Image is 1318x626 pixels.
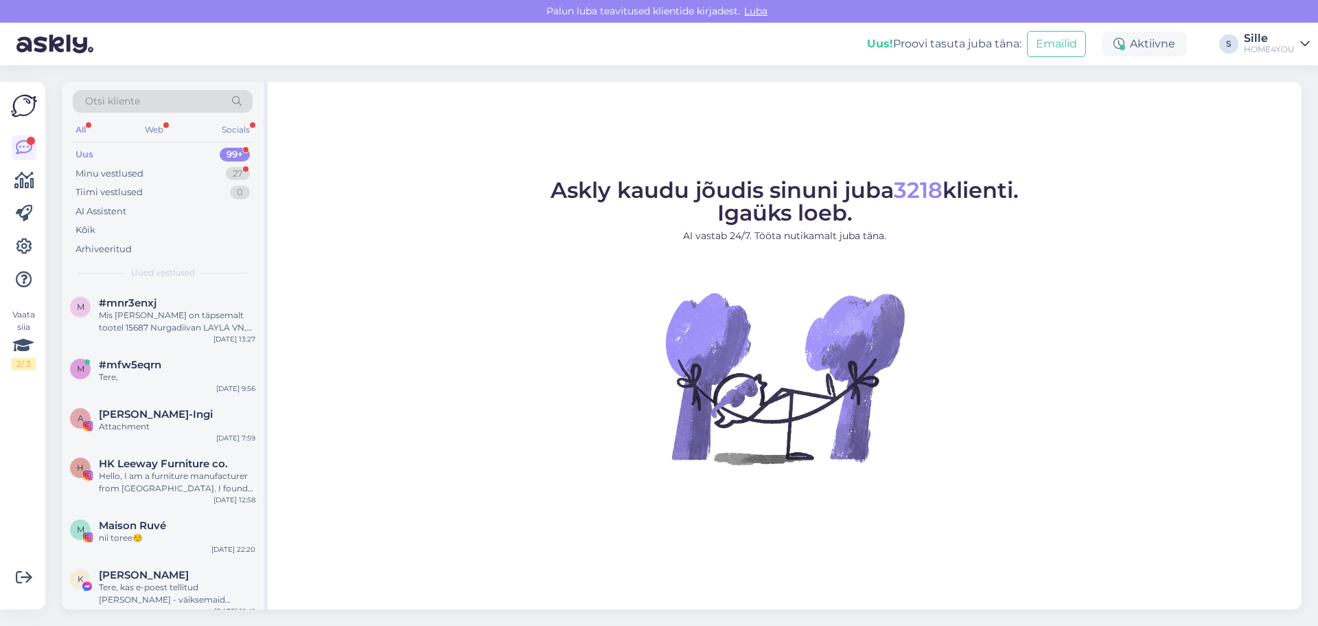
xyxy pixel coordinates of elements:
[1244,33,1295,44] div: Sille
[99,371,255,383] div: Tere,
[740,5,772,17] span: Luba
[99,532,255,544] div: nii toree☺️
[99,408,213,421] span: Annye Rooväli-Ingi
[1102,32,1186,56] div: Aktiivne
[211,544,255,555] div: [DATE] 22:20
[11,358,36,370] div: 2 / 3
[76,148,93,161] div: Uus
[77,302,84,312] span: m
[73,121,89,139] div: All
[99,569,189,581] span: Kristi Tagam
[551,229,1019,243] p: AI vastab 24/7. Tööta nutikamalt juba täna.
[867,37,893,50] b: Uus!
[1244,44,1295,55] div: HOME4YOU
[77,524,84,535] span: M
[551,177,1019,226] span: Askly kaudu jõudis sinuni juba klienti. Igaüks loeb.
[11,93,37,119] img: Askly Logo
[867,36,1021,52] div: Proovi tasuta juba täna:
[1244,33,1310,55] a: SilleHOME4YOU
[99,309,255,334] div: Mis [PERSON_NAME] on täpsemalt tootel 15687 Nurgadiivan LAYLA VN, hallikasroosa?
[99,581,255,606] div: Tere, kas e-poest tellitud [PERSON_NAME] - väiksemaid esemeid, on võimalik tagastada ka [PERSON_N...
[214,606,255,616] div: [DATE] 12:41
[1027,31,1086,57] button: Emailid
[230,186,250,199] div: 0
[213,495,255,505] div: [DATE] 12:58
[131,267,195,279] span: Uued vestlused
[99,470,255,495] div: Hello, I am a furniture manufacturer from [GEOGRAPHIC_DATA]. I found your website on Google and s...
[76,186,143,199] div: Tiimi vestlused
[99,297,157,309] span: #mnr3enxj
[216,433,255,443] div: [DATE] 7:59
[894,177,943,203] span: 3218
[78,574,84,584] span: K
[76,205,126,219] div: AI Assistent
[77,462,84,473] span: H
[76,243,132,256] div: Arhiveeritud
[11,309,36,370] div: Vaata siia
[213,334,255,344] div: [DATE] 13:27
[142,121,166,139] div: Web
[99,359,161,371] span: #mfw5eqrn
[1219,34,1238,54] div: S
[99,421,255,433] div: Attachment
[216,383,255,394] div: [DATE] 9:56
[99,458,228,470] span: HK Leeway Furniture co.
[76,223,95,237] div: Kõik
[220,148,250,161] div: 99+
[661,254,908,502] img: No Chat active
[77,364,84,374] span: m
[78,413,84,423] span: A
[219,121,253,139] div: Socials
[76,167,143,181] div: Minu vestlused
[99,519,166,532] span: Maison Ruvé
[226,167,250,181] div: 27
[85,94,140,109] span: Otsi kliente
